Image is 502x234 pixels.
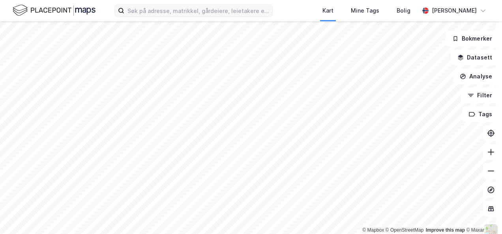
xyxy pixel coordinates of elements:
[397,6,410,15] div: Bolig
[124,5,272,17] input: Søk på adresse, matrikkel, gårdeiere, leietakere eller personer
[463,196,502,234] div: Kontrollprogram for chat
[351,6,379,15] div: Mine Tags
[13,4,96,17] img: logo.f888ab2527a4732fd821a326f86c7f29.svg
[463,196,502,234] iframe: Chat Widget
[432,6,477,15] div: [PERSON_NAME]
[322,6,333,15] div: Kart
